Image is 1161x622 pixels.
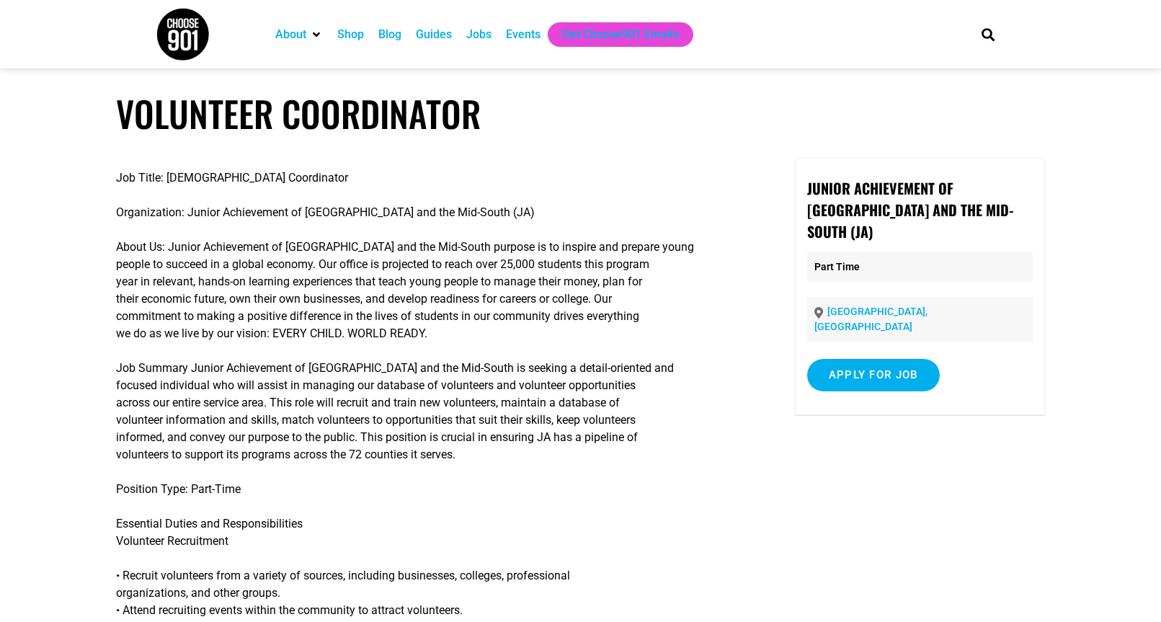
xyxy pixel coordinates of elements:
h1: Volunteer Coordinator [116,92,1045,135]
nav: Main nav [268,22,957,47]
a: [GEOGRAPHIC_DATA], [GEOGRAPHIC_DATA] [814,306,928,332]
p: Job Summary Junior Achievement of [GEOGRAPHIC_DATA] and the Mid-South is seeking a detail-oriente... [116,360,748,463]
a: Guides [416,26,452,43]
input: Apply for job [807,359,940,391]
p: Essential Duties and Responsibilities Volunteer Recruitment [116,515,748,550]
a: Blog [378,26,401,43]
p: Position Type: Part-Time [116,481,748,498]
div: About [268,22,330,47]
strong: Junior Achievement of [GEOGRAPHIC_DATA] and the Mid-South (JA) [807,177,1013,242]
a: Shop [337,26,364,43]
p: Job Title: [DEMOGRAPHIC_DATA] Coordinator [116,169,748,187]
p: Organization: Junior Achievement of [GEOGRAPHIC_DATA] and the Mid-South (JA) [116,204,748,221]
p: About Us: Junior Achievement of [GEOGRAPHIC_DATA] and the Mid-South purpose is to inspire and pre... [116,239,748,342]
a: About [275,26,306,43]
p: Part Time [807,252,1033,282]
a: Jobs [466,26,491,43]
a: Get Choose901 Emails [562,26,679,43]
div: Search [976,22,1000,46]
a: Events [506,26,541,43]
